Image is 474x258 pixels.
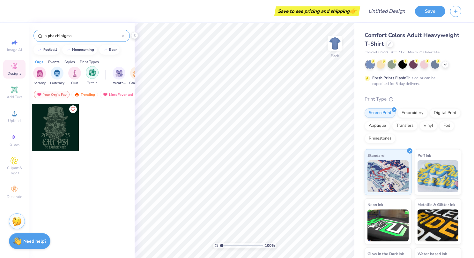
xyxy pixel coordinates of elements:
[100,91,136,98] div: Most Favorited
[43,48,57,51] div: football
[23,238,46,244] strong: Need help?
[72,48,94,51] div: homecoming
[7,47,22,52] span: Image AI
[71,81,78,86] span: Club
[415,6,445,17] button: Save
[37,48,42,52] img: trend_line.gif
[64,59,75,65] div: Styles
[419,121,437,131] div: Vinyl
[89,69,96,76] img: Sports Image
[276,6,359,16] div: Save to see pricing and shipping
[62,45,97,55] button: homecoming
[372,75,406,80] strong: Fresh Prints Flash:
[103,92,108,97] img: most_fav.gif
[418,250,447,257] span: Water based Ink
[8,118,21,123] span: Upload
[33,67,46,86] button: filter button
[392,121,418,131] div: Transfers
[71,91,98,98] div: Trending
[86,67,99,86] button: filter button
[129,67,144,86] div: filter for Game Day
[372,75,451,87] div: This color can be expedited for 5 day delivery.
[365,50,388,55] span: Comfort Colors
[418,209,459,241] img: Metallic & Glitter Ink
[350,7,357,15] span: 👉
[7,194,22,199] span: Decorate
[109,48,117,51] div: bear
[365,31,459,48] span: Comfort Colors Adult Heavyweight T-Shirt
[86,66,99,85] div: filter for Sports
[133,70,140,77] img: Game Day Image
[365,108,396,118] div: Screen Print
[103,48,108,52] img: trend_line.gif
[71,70,78,77] img: Club Image
[408,50,440,55] span: Minimum Order: 24 +
[129,81,144,86] span: Game Day
[391,50,405,55] span: # C1717
[87,80,97,85] span: Sports
[397,108,428,118] div: Embroidery
[33,45,60,55] button: football
[80,59,99,65] div: Print Types
[329,37,341,50] img: Back
[365,121,390,131] div: Applique
[99,45,120,55] button: bear
[34,81,46,86] span: Sorority
[44,33,122,39] input: Try "Alpha"
[112,81,126,86] span: Parent's Weekend
[331,53,339,59] div: Back
[54,70,61,77] img: Fraternity Image
[34,91,70,98] div: Your Org's Fav
[69,105,77,113] button: Like
[365,95,461,103] div: Print Type
[50,81,64,86] span: Fraternity
[68,67,81,86] button: filter button
[439,121,454,131] div: Foil
[418,201,455,208] span: Metallic & Glitter Ink
[367,160,409,192] img: Standard
[7,71,21,76] span: Designs
[265,243,275,248] span: 100 %
[35,59,43,65] div: Orgs
[3,165,26,176] span: Clipart & logos
[367,209,409,241] img: Neon Ink
[363,5,410,18] input: Untitled Design
[7,95,22,100] span: Add Text
[430,108,461,118] div: Digital Print
[10,142,19,147] span: Greek
[68,67,81,86] div: filter for Club
[48,59,60,65] div: Events
[112,67,126,86] button: filter button
[115,70,123,77] img: Parent's Weekend Image
[418,152,431,159] span: Puff Ink
[365,134,396,143] div: Rhinestones
[66,48,71,52] img: trend_line.gif
[74,92,79,97] img: trending.gif
[129,67,144,86] button: filter button
[367,201,383,208] span: Neon Ink
[33,67,46,86] div: filter for Sorority
[37,92,42,97] img: most_fav.gif
[50,67,64,86] button: filter button
[112,67,126,86] div: filter for Parent's Weekend
[418,160,459,192] img: Puff Ink
[36,70,43,77] img: Sorority Image
[367,250,404,257] span: Glow in the Dark Ink
[50,67,64,86] div: filter for Fraternity
[367,152,384,159] span: Standard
